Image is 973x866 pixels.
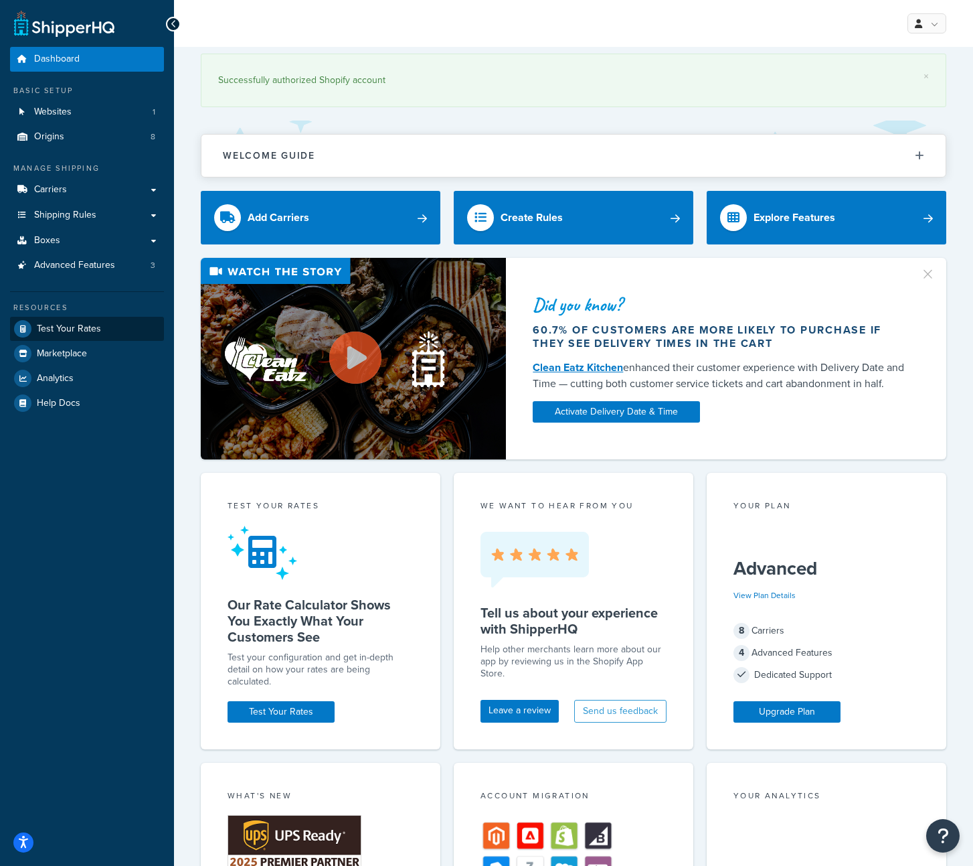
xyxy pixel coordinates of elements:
[228,790,414,805] div: What's New
[34,260,115,271] span: Advanced Features
[34,184,67,196] span: Carriers
[754,208,835,227] div: Explore Features
[201,258,506,459] img: Video thumbnail
[37,323,101,335] span: Test Your Rates
[34,54,80,65] span: Dashboard
[151,260,155,271] span: 3
[454,191,693,244] a: Create Rules
[201,135,946,177] button: Welcome Guide
[533,360,914,392] div: enhanced their customer experience with Delivery Date and Time — cutting both customer service ti...
[10,100,164,125] li: Websites
[223,151,315,161] h2: Welcome Guide
[733,701,841,723] a: Upgrade Plan
[10,177,164,202] a: Carriers
[34,131,64,143] span: Origins
[10,228,164,253] a: Boxes
[10,125,164,149] li: Origins
[10,391,164,415] a: Help Docs
[10,203,164,228] a: Shipping Rules
[533,360,623,375] a: Clean Eatz Kitchen
[228,500,414,515] div: Test your rates
[533,401,700,423] a: Activate Delivery Date & Time
[10,302,164,313] div: Resources
[480,644,667,680] p: Help other merchants learn more about our app by reviewing us in the Shopify App Store.
[10,125,164,149] a: Origins8
[533,295,914,314] div: Did you know?
[10,47,164,72] a: Dashboard
[10,317,164,341] a: Test Your Rates
[151,131,155,143] span: 8
[37,348,87,360] span: Marketplace
[733,623,749,639] span: 8
[228,597,414,645] h5: Our Rate Calculator Shows You Exactly What Your Customers See
[10,342,164,366] a: Marketplace
[201,191,440,244] a: Add Carriers
[733,644,919,662] div: Advanced Features
[10,253,164,278] a: Advanced Features3
[153,106,155,118] span: 1
[10,253,164,278] li: Advanced Features
[37,398,80,409] span: Help Docs
[533,323,914,350] div: 60.7% of customers are more likely to purchase if they see delivery times in the cart
[733,645,749,661] span: 4
[733,500,919,515] div: Your Plan
[480,500,667,512] p: we want to hear from you
[733,558,919,579] h5: Advanced
[10,100,164,125] a: Websites1
[480,700,559,723] a: Leave a review
[10,85,164,96] div: Basic Setup
[733,622,919,640] div: Carriers
[248,208,309,227] div: Add Carriers
[34,210,96,221] span: Shipping Rules
[10,163,164,174] div: Manage Shipping
[37,373,74,384] span: Analytics
[228,701,335,723] a: Test Your Rates
[501,208,563,227] div: Create Rules
[926,819,960,853] button: Open Resource Center
[218,71,929,90] div: Successfully authorized Shopify account
[923,71,929,82] a: ×
[228,652,414,688] div: Test your configuration and get in-depth detail on how your rates are being calculated.
[733,666,919,684] div: Dedicated Support
[34,235,60,246] span: Boxes
[480,605,667,637] h5: Tell us about your experience with ShipperHQ
[733,790,919,805] div: Your Analytics
[733,589,796,601] a: View Plan Details
[574,700,667,723] button: Send us feedback
[34,106,72,118] span: Websites
[707,191,946,244] a: Explore Features
[10,366,164,390] a: Analytics
[480,790,667,805] div: Account Migration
